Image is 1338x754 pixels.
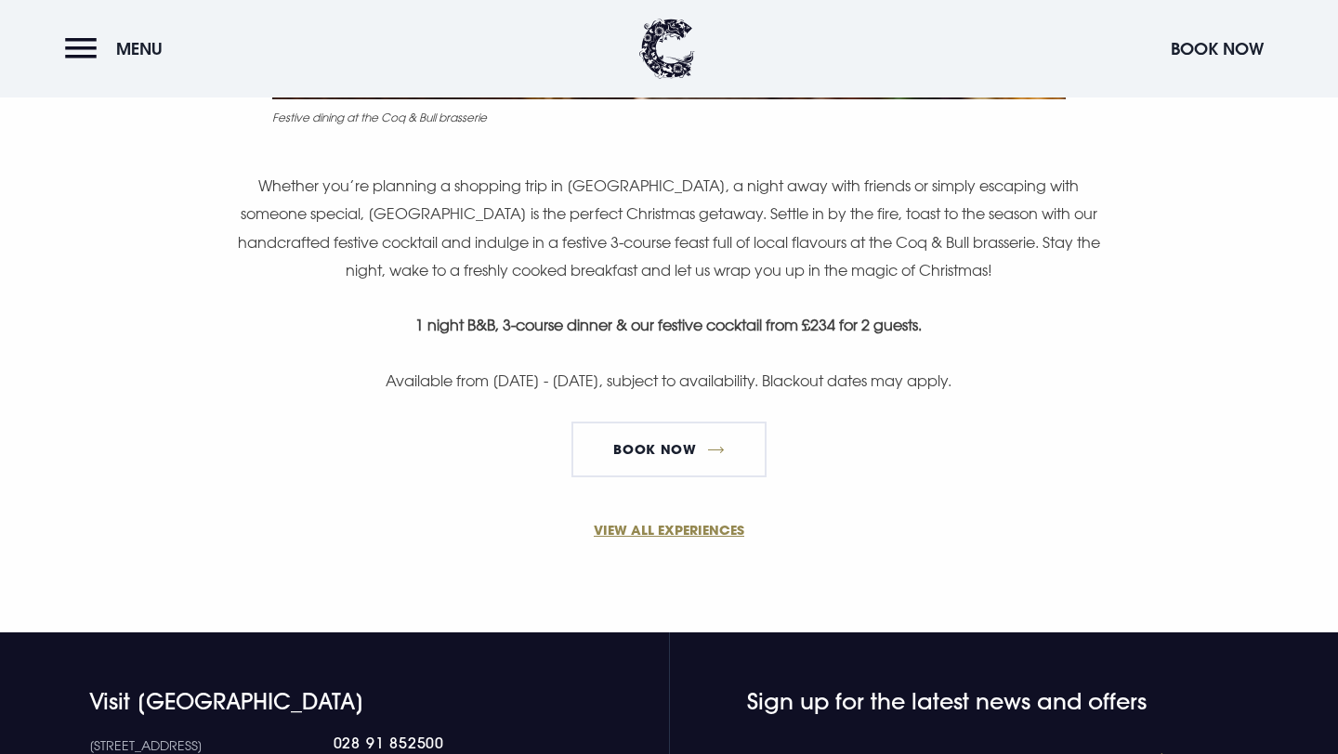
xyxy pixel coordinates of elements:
p: Whether you’re planning a shopping trip in [GEOGRAPHIC_DATA], a night away with friends or simply... [227,172,1111,285]
a: 028 91 852500 [334,734,548,752]
a: Book now [571,422,767,477]
span: Menu [116,38,163,59]
p: Available from [DATE] - [DATE], subject to availability. Blackout dates may apply. [227,367,1111,395]
button: Menu [65,29,172,69]
a: VIEW ALL EXPERIENCES [227,520,1111,539]
strong: 1 night B&B, 3-course dinner & our festive cocktail from £234 for 2 guests. [415,316,922,334]
figcaption: Festive dining at the Coq & Bull brasserie [272,109,1066,125]
h4: Visit [GEOGRAPHIC_DATA] [89,688,548,715]
h4: Sign up for the latest news and offers [747,688,1098,715]
img: Clandeboye Lodge [639,19,695,79]
button: Book Now [1161,29,1273,69]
